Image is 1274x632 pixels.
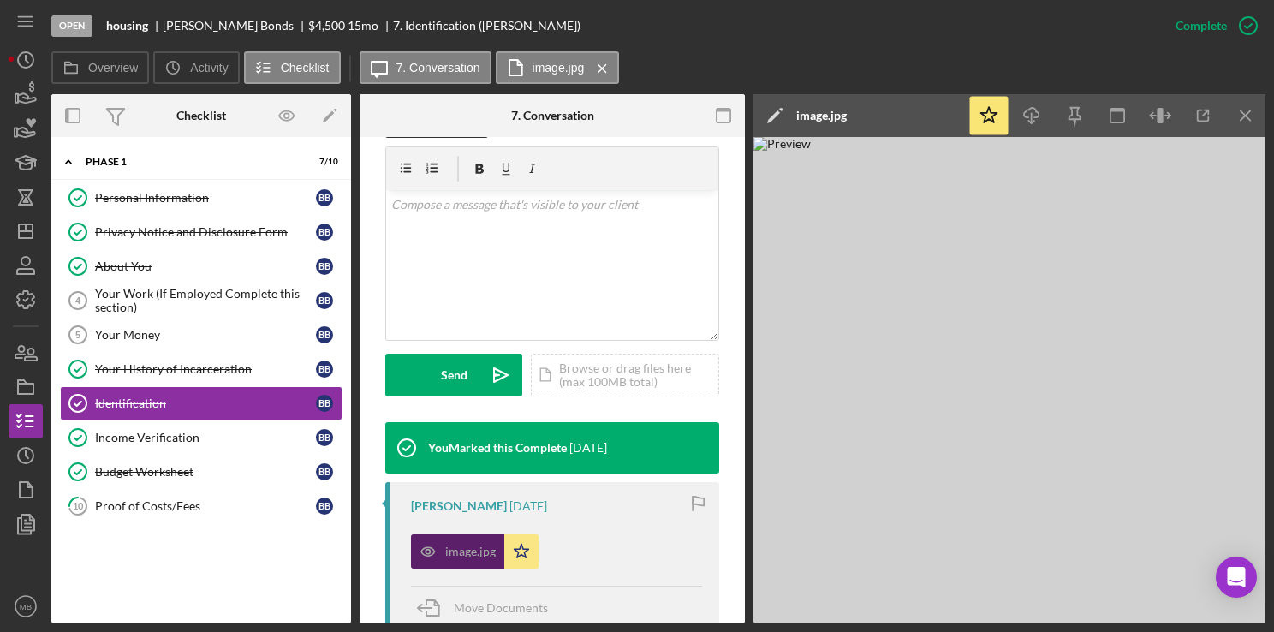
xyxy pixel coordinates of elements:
div: [PERSON_NAME] [411,499,507,513]
a: 5Your MoneyBB [60,318,342,352]
div: B B [316,395,333,412]
button: image.jpg [411,534,539,569]
div: B B [316,258,333,275]
button: Overview [51,51,149,84]
div: B B [316,429,333,446]
div: About You [95,259,316,273]
tspan: 10 [73,500,84,511]
span: $4,500 [308,18,345,33]
div: B B [316,463,333,480]
label: Overview [88,61,138,75]
a: Privacy Notice and Disclosure FormBB [60,215,342,249]
label: Activity [190,61,228,75]
button: Complete [1158,9,1265,43]
div: Checklist [176,109,226,122]
div: Your Work (If Employed Complete this section) [95,287,316,314]
span: Move Documents [454,600,548,615]
a: 4Your Work (If Employed Complete this section)BB [60,283,342,318]
div: Budget Worksheet [95,465,316,479]
div: Identification [95,396,316,410]
label: image.jpg [533,61,585,75]
div: Send [441,354,467,396]
b: housing [106,19,148,33]
div: image.jpg [445,545,496,558]
div: B B [316,326,333,343]
div: Open [51,15,92,37]
button: Checklist [244,51,341,84]
text: MB [20,602,32,611]
div: [PERSON_NAME] Bonds [163,19,308,33]
img: Preview [753,137,1267,623]
a: Personal InformationBB [60,181,342,215]
a: About YouBB [60,249,342,283]
button: Move Documents [411,587,565,629]
div: B B [316,292,333,309]
button: image.jpg [496,51,620,84]
a: Budget WorksheetBB [60,455,342,489]
time: 2025-10-14 17:31 [569,441,607,455]
div: Privacy Notice and Disclosure Form [95,225,316,239]
div: B B [316,498,333,515]
div: You Marked this Complete [428,441,567,455]
div: Proof of Costs/Fees [95,499,316,513]
div: Complete [1176,9,1227,43]
button: 7. Conversation [360,51,491,84]
div: B B [316,189,333,206]
div: Open Intercom Messenger [1216,557,1257,598]
div: 7. Conversation [511,109,594,122]
tspan: 4 [75,295,81,306]
a: 10Proof of Costs/FeesBB [60,489,342,523]
div: Phase 1 [86,157,295,167]
div: image.jpg [796,109,847,122]
button: Send [385,354,522,396]
a: IdentificationBB [60,386,342,420]
div: 15 mo [348,19,378,33]
div: 7 / 10 [307,157,338,167]
div: Personal Information [95,191,316,205]
button: Activity [153,51,239,84]
tspan: 5 [75,330,80,340]
div: B B [316,224,333,241]
button: MB [9,589,43,623]
a: Your History of IncarcerationBB [60,352,342,386]
div: B B [316,361,333,378]
a: Income VerificationBB [60,420,342,455]
div: 7. Identification ([PERSON_NAME]) [393,19,580,33]
div: Income Verification [95,431,316,444]
time: 2025-10-14 17:14 [509,499,547,513]
label: 7. Conversation [396,61,480,75]
label: Checklist [281,61,330,75]
div: Your Money [95,328,316,342]
div: Your History of Incarceration [95,362,316,376]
